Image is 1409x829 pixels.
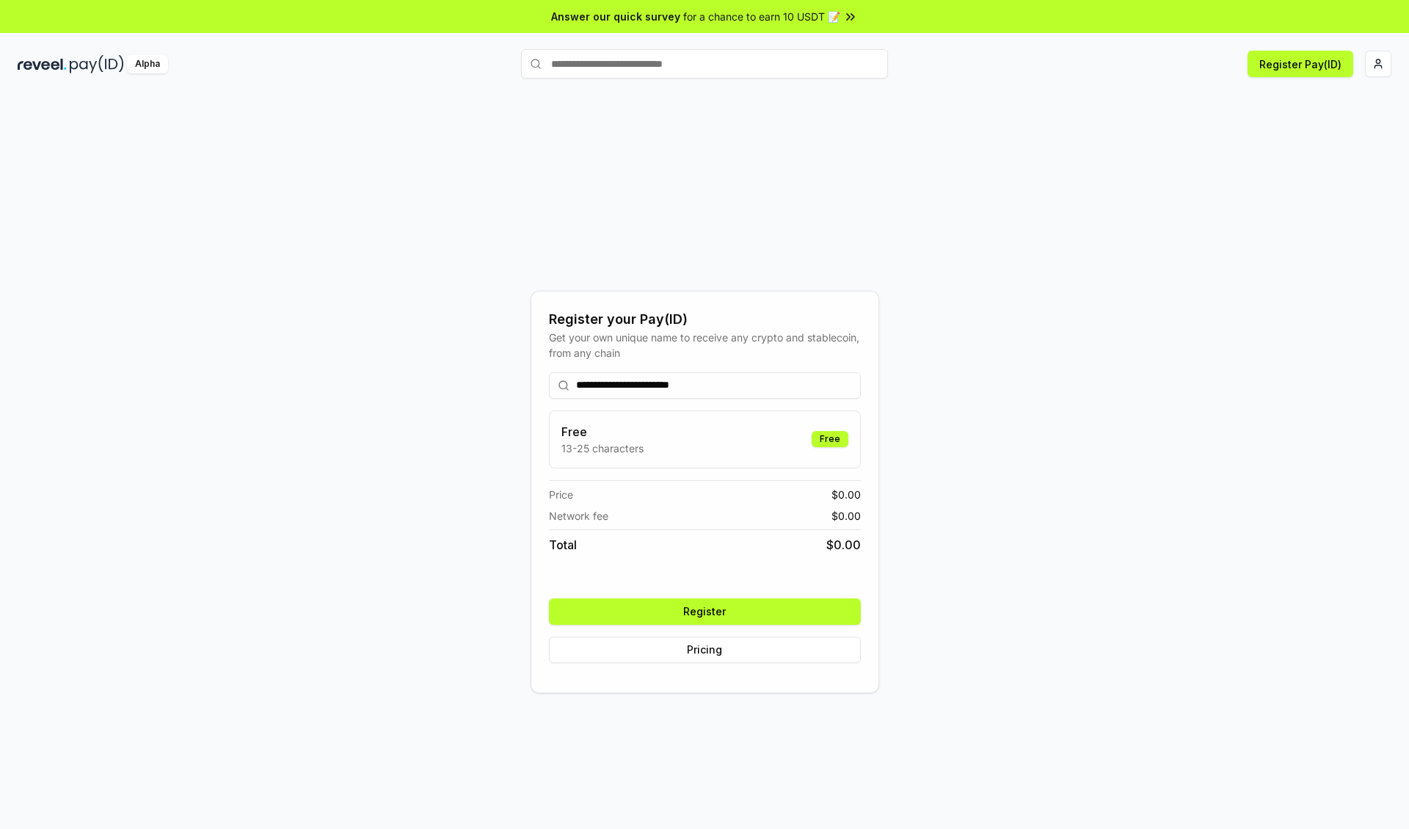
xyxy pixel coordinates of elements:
[549,330,861,361] div: Get your own unique name to receive any crypto and stablecoin, from any chain
[18,55,67,73] img: reveel_dark
[561,441,644,456] p: 13-25 characters
[549,536,577,554] span: Total
[812,431,848,447] div: Free
[831,508,861,524] span: $ 0.00
[549,598,861,625] button: Register
[683,9,840,24] span: for a chance to earn 10 USDT 📝
[127,55,168,73] div: Alpha
[551,9,680,24] span: Answer our quick survey
[70,55,124,73] img: pay_id
[1248,51,1353,77] button: Register Pay(ID)
[549,487,573,502] span: Price
[561,423,644,441] h3: Free
[831,487,861,502] span: $ 0.00
[549,309,861,330] div: Register your Pay(ID)
[549,637,861,663] button: Pricing
[549,508,608,524] span: Network fee
[826,536,861,554] span: $ 0.00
